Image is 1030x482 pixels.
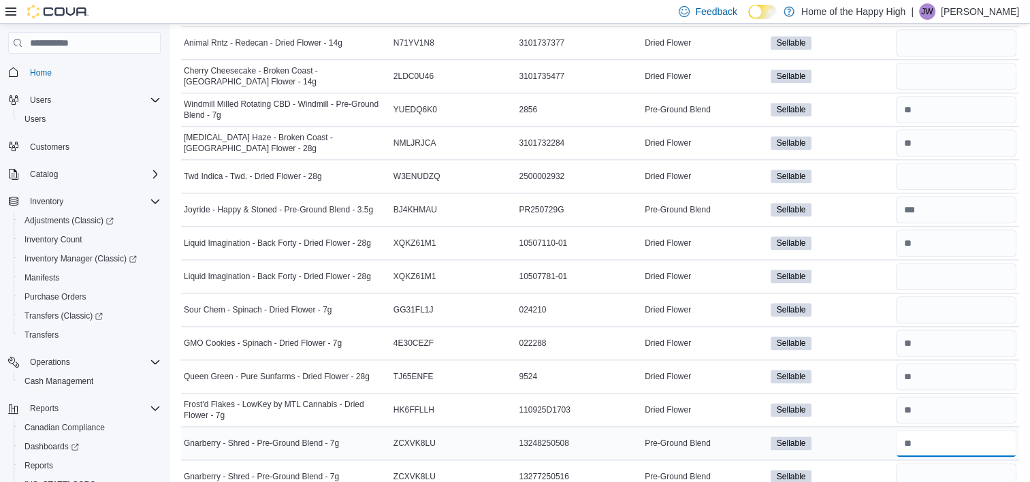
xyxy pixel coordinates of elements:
[516,268,642,285] div: 10507781-01
[184,338,342,349] span: GMO Cookies - Spinach - Dried Flower - 7g
[771,103,812,116] span: Sellable
[516,101,642,118] div: 2856
[14,249,166,268] a: Inventory Manager (Classic)
[25,193,161,210] span: Inventory
[393,138,436,148] span: NMLJRJCA
[25,92,161,108] span: Users
[25,400,64,417] button: Reports
[919,3,935,20] div: Jacki Willier
[771,236,812,250] span: Sellable
[645,104,711,115] span: Pre-Ground Blend
[19,327,64,343] a: Transfers
[27,5,88,18] img: Cova
[771,203,812,216] span: Sellable
[25,92,57,108] button: Users
[516,68,642,84] div: 3101735477
[921,3,933,20] span: JW
[25,114,46,125] span: Users
[19,373,99,389] a: Cash Management
[30,403,59,414] span: Reports
[3,192,166,211] button: Inventory
[3,62,166,82] button: Home
[25,139,75,155] a: Customers
[19,231,161,248] span: Inventory Count
[19,419,161,436] span: Canadian Compliance
[645,271,691,282] span: Dried Flower
[19,438,161,455] span: Dashboards
[393,304,434,315] span: GG31FL1J
[19,373,161,389] span: Cash Management
[30,67,52,78] span: Home
[911,3,914,20] p: |
[25,330,59,340] span: Transfers
[14,110,166,129] button: Users
[777,37,806,49] span: Sellable
[25,354,161,370] span: Operations
[516,302,642,318] div: 024210
[771,370,812,383] span: Sellable
[3,353,166,372] button: Operations
[19,212,119,229] a: Adjustments (Classic)
[645,371,691,382] span: Dried Flower
[25,63,161,80] span: Home
[516,168,642,184] div: 2500002932
[184,271,371,282] span: Liquid Imagination - Back Forty - Dried Flower - 28g
[645,338,691,349] span: Dried Flower
[184,371,370,382] span: Queen Green - Pure Sunfarms - Dried Flower - 28g
[393,204,437,215] span: BJ4KHMAU
[645,471,711,482] span: Pre-Ground Blend
[184,471,339,482] span: Gnarberry - Shred - Pre-Ground Blend - 7g
[777,70,806,82] span: Sellable
[19,438,84,455] a: Dashboards
[516,135,642,151] div: 3101732284
[25,253,137,264] span: Inventory Manager (Classic)
[777,170,806,182] span: Sellable
[516,35,642,51] div: 3101737377
[19,231,88,248] a: Inventory Count
[14,437,166,456] a: Dashboards
[645,37,691,48] span: Dried Flower
[777,370,806,383] span: Sellable
[645,404,691,415] span: Dried Flower
[25,354,76,370] button: Operations
[14,372,166,391] button: Cash Management
[771,36,812,50] span: Sellable
[393,338,434,349] span: 4E30CEZF
[393,438,436,449] span: ZCXVK8LU
[748,19,749,20] span: Dark Mode
[516,368,642,385] div: 9524
[184,204,373,215] span: Joyride - Happy & Stoned - Pre-Ground Blend - 3.5g
[516,202,642,218] div: PR250729G
[30,196,63,207] span: Inventory
[25,291,86,302] span: Purchase Orders
[516,402,642,418] div: 110925D1703
[184,399,388,421] span: Frost'd Flakes - LowKey by MTL Cannabis - Dried Flower - 7g
[645,171,691,182] span: Dried Flower
[30,142,69,152] span: Customers
[771,436,812,450] span: Sellable
[25,234,82,245] span: Inventory Count
[184,171,322,182] span: Twd Indica - Twd. - Dried Flower - 28g
[25,422,105,433] span: Canadian Compliance
[777,137,806,149] span: Sellable
[19,289,92,305] a: Purchase Orders
[695,5,737,18] span: Feedback
[393,71,434,82] span: 2LDC0U46
[941,3,1019,20] p: [PERSON_NAME]
[516,335,642,351] div: 022288
[3,165,166,184] button: Catalog
[14,418,166,437] button: Canadian Compliance
[771,303,812,317] span: Sellable
[25,460,53,471] span: Reports
[25,193,69,210] button: Inventory
[19,419,110,436] a: Canadian Compliance
[25,166,63,182] button: Catalog
[645,304,691,315] span: Dried Flower
[14,287,166,306] button: Purchase Orders
[184,37,342,48] span: Animal Rntz - Redecan - Dried Flower - 14g
[771,136,812,150] span: Sellable
[30,357,70,368] span: Operations
[25,215,114,226] span: Adjustments (Classic)
[393,371,434,382] span: TJ65ENFE
[777,437,806,449] span: Sellable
